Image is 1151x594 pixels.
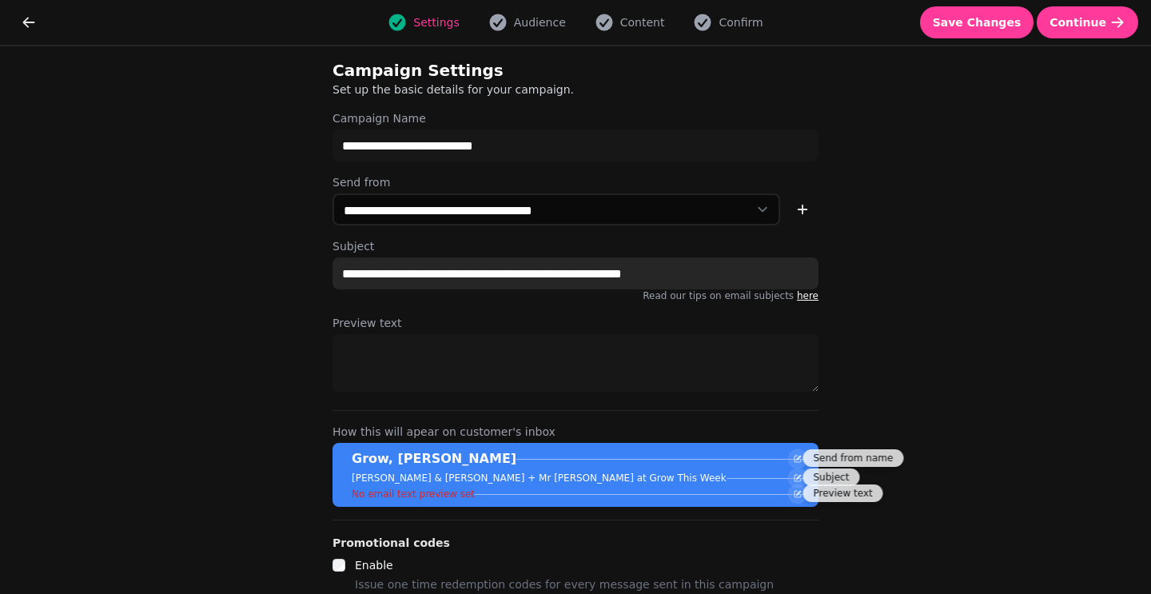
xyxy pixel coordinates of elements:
[355,559,393,572] label: Enable
[803,484,883,502] div: Preview text
[413,14,459,30] span: Settings
[333,238,818,254] label: Subject
[803,468,860,486] div: Subject
[333,110,818,126] label: Campaign Name
[333,289,818,302] p: Read our tips on email subjects
[333,315,818,331] label: Preview text
[355,575,774,594] p: Issue one time redemption codes for every message sent in this campaign
[1049,17,1106,28] span: Continue
[333,424,818,440] label: How this will apear on customer's inbox
[352,449,516,468] p: Grow, [PERSON_NAME]
[13,6,45,38] button: go back
[719,14,763,30] span: Confirm
[803,449,904,467] div: Send from name
[333,59,639,82] h2: Campaign Settings
[352,488,475,500] p: No email text preview set
[920,6,1034,38] button: Save Changes
[333,174,818,190] label: Send from
[514,14,566,30] span: Audience
[933,17,1022,28] span: Save Changes
[333,82,742,98] p: Set up the basic details for your campaign.
[333,533,450,552] legend: Promotional codes
[1037,6,1138,38] button: Continue
[797,290,818,301] a: here
[620,14,665,30] span: Content
[352,472,727,484] p: [PERSON_NAME] & [PERSON_NAME] + Mr [PERSON_NAME] at Grow This Week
